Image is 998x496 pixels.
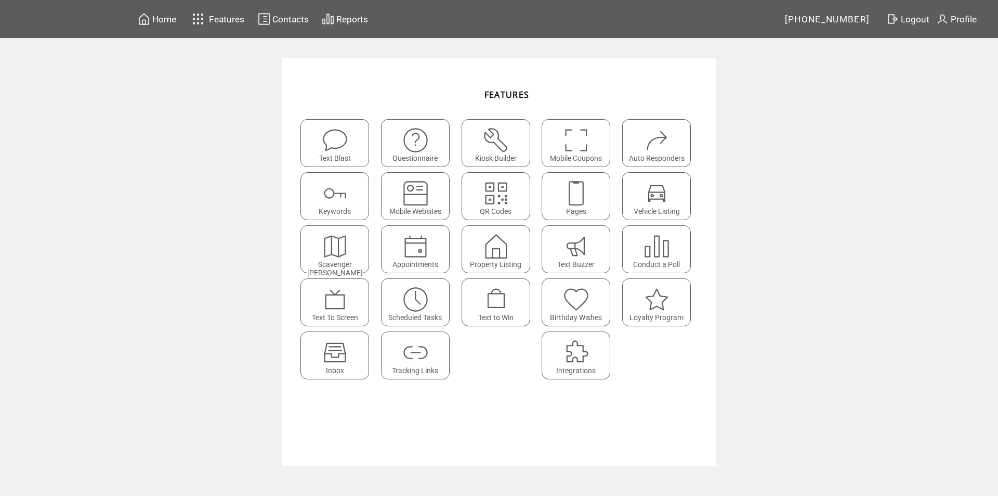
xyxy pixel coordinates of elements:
img: appointments.svg [402,233,429,260]
span: Text To Screen [312,313,358,322]
a: Birthday Wishes [542,278,617,326]
img: property-listing.svg [482,233,510,260]
a: Logout [885,11,935,27]
span: [PHONE_NUMBER] [785,14,870,24]
img: mobile-websites.svg [402,180,429,207]
a: Mobile Coupons [542,119,617,167]
a: Auto Responders [622,119,698,167]
a: Features [188,9,246,29]
span: Auto Responders [629,154,685,162]
img: tool%201.svg [482,126,510,154]
span: Features [209,14,244,24]
img: poll.svg [643,233,671,260]
a: Tracking Links [381,332,456,379]
a: Mobile Websites [381,172,456,220]
a: Text Buzzer [542,225,617,273]
img: text-to-screen.svg [321,286,349,313]
span: Inbox [326,366,344,375]
img: text-buzzer.svg [562,233,590,260]
span: Contacts [272,14,309,24]
span: Profile [951,14,977,24]
a: Integrations [542,332,617,379]
span: FEATURES [484,89,530,100]
a: Property Listing [462,225,537,273]
span: Text Buzzer [557,260,595,269]
span: Mobile Websites [389,207,441,215]
span: Appointments [392,260,438,269]
span: Birthday Wishes [550,313,602,322]
span: Scavenger [PERSON_NAME] [307,260,363,277]
a: Questionnaire [381,119,456,167]
img: questionnaire.svg [402,126,429,154]
span: Keywords [319,207,351,215]
a: Reports [320,11,370,27]
img: contacts.svg [258,12,270,26]
span: Pages [566,207,586,215]
a: Appointments [381,225,456,273]
img: integrations.svg [562,339,590,366]
span: Kiosk Builder [475,154,517,162]
span: Home [152,14,176,24]
img: features.svg [189,10,207,28]
span: Property Listing [470,260,521,269]
span: Loyalty Program [629,313,684,322]
img: coupons.svg [562,126,590,154]
span: Mobile Coupons [550,154,602,162]
img: text-blast.svg [321,126,349,154]
a: Home [136,11,178,27]
span: Conduct a Poll [633,260,680,269]
a: Pages [542,172,617,220]
img: birthday-wishes.svg [562,286,590,313]
a: Scheduled Tasks [381,278,456,326]
img: links.svg [402,339,429,366]
a: Conduct a Poll [622,225,698,273]
a: Scavenger [PERSON_NAME] [300,225,376,273]
a: Vehicle Listing [622,172,698,220]
span: Tracking Links [392,366,438,375]
img: vehicle-listing.svg [643,180,671,207]
a: QR Codes [462,172,537,220]
a: Loyalty Program [622,278,698,326]
span: Text Blast [319,154,351,162]
img: auto-responders.svg [643,126,671,154]
img: loyalty-program.svg [643,286,671,313]
span: Integrations [556,366,596,375]
a: Profile [935,11,978,27]
a: Inbox [300,332,376,379]
img: home.svg [138,12,150,26]
span: Text to Win [478,313,514,322]
a: Text to Win [462,278,537,326]
span: Questionnaire [392,154,438,162]
img: exit.svg [886,12,899,26]
img: Inbox.svg [321,339,349,366]
span: QR Codes [480,207,511,215]
img: landing-pages.svg [562,180,590,207]
a: Keywords [300,172,376,220]
img: scavenger.svg [321,233,349,260]
span: Scheduled Tasks [388,313,442,322]
a: Text To Screen [300,278,376,326]
a: Text Blast [300,119,376,167]
img: text-to-win.svg [482,286,510,313]
a: Kiosk Builder [462,119,537,167]
a: Contacts [256,11,310,27]
img: scheduled-tasks.svg [402,286,429,313]
span: Logout [901,14,929,24]
img: chart.svg [322,12,334,26]
img: keywords.svg [321,180,349,207]
span: Reports [336,14,368,24]
img: qr.svg [482,180,510,207]
img: profile.svg [936,12,949,26]
span: Vehicle Listing [634,207,680,215]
